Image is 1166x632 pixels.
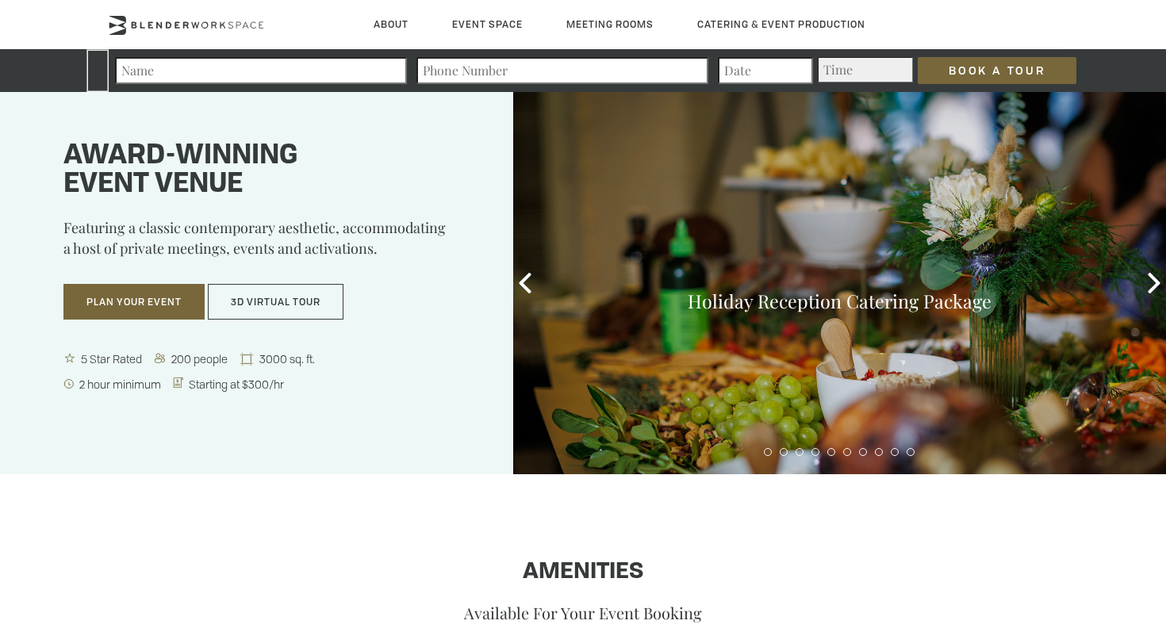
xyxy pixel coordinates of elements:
[76,377,166,392] span: 2 hour minimum
[416,57,708,84] input: Phone Number
[107,560,1059,585] h1: Amenities
[688,289,991,313] a: Holiday Reception Catering Package
[63,284,205,320] button: Plan Your Event
[208,284,343,320] button: 3D Virtual Tour
[63,217,474,270] p: Featuring a classic contemporary aesthetic, accommodating a host of private meetings, events and ...
[115,57,407,84] input: Name
[918,57,1076,84] input: Book a Tour
[718,57,813,84] input: Date
[168,351,232,366] span: 200 people
[186,377,289,392] span: Starting at $300/hr
[107,602,1059,623] p: Available For Your Event Booking
[78,351,147,366] span: 5 Star Rated
[256,351,320,366] span: 3000 sq. ft.
[63,142,474,199] h1: Award-winning event venue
